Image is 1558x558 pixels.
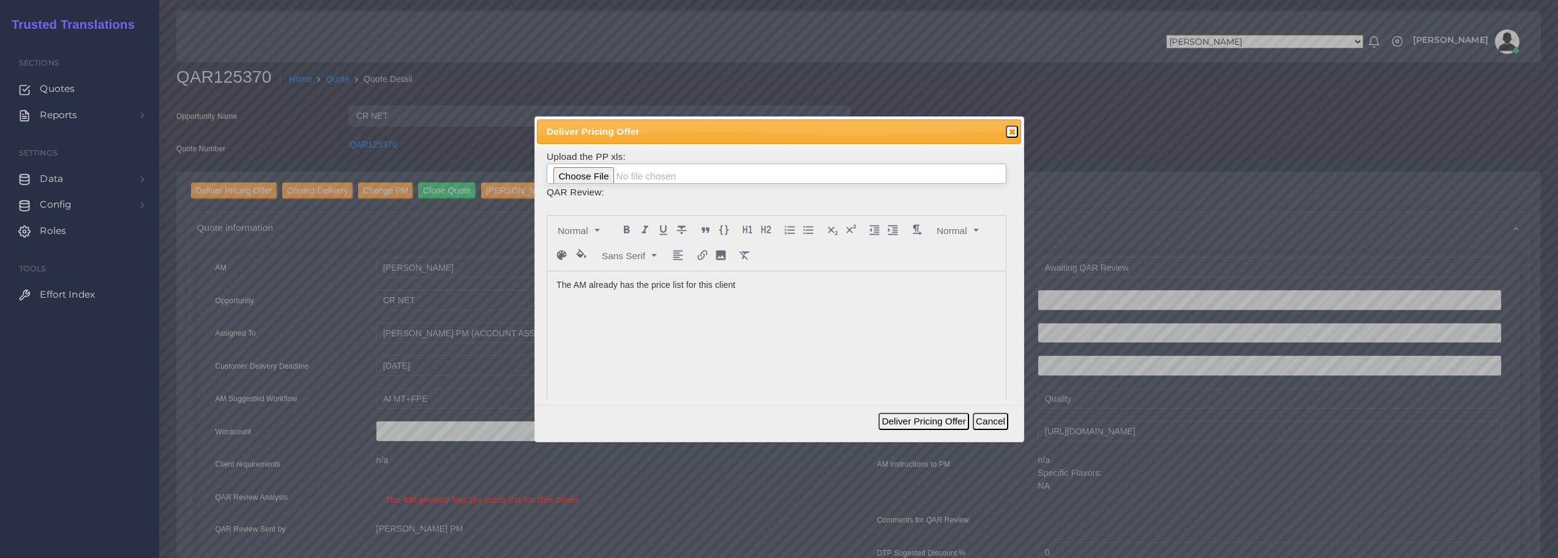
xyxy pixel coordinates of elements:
button: Deliver Pricing Offer [878,413,968,430]
span: Data [40,172,63,186]
span: Tools [19,264,47,273]
span: Deliver Pricing Offer [547,124,965,138]
a: Roles [9,218,150,244]
a: Data [9,166,150,192]
p: The AM already has the price list for this client [556,279,997,292]
span: Quotes [40,82,75,96]
span: Sections [19,58,59,67]
button: Cancel [973,413,1008,430]
a: Effort Index [9,282,150,307]
span: Config [40,198,72,211]
span: Effort Index [40,288,95,301]
span: Roles [40,224,66,238]
a: Config [9,192,150,217]
a: Quotes [9,76,150,102]
button: Close [1006,126,1018,138]
span: Reports [40,108,77,122]
a: Reports [9,102,150,128]
td: Upload the PP xls: [546,149,1007,185]
td: QAR Review: [546,184,1007,200]
a: Trusted Translations [3,15,135,35]
span: Settings [19,148,58,157]
h2: Trusted Translations [3,17,135,32]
